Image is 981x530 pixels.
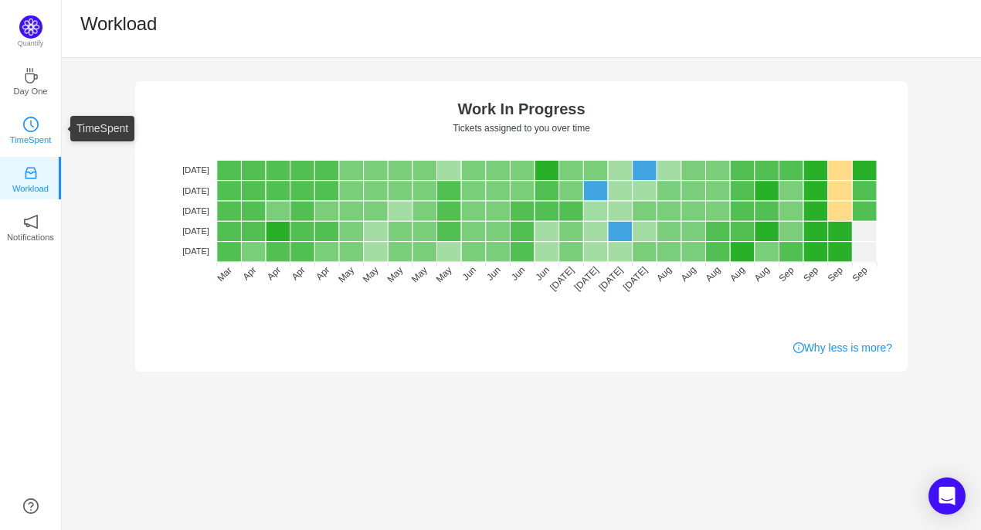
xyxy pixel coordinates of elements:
tspan: May [361,264,381,284]
tspan: Sep [777,264,796,284]
tspan: Jun [534,264,552,283]
tspan: [DATE] [621,264,650,293]
tspan: May [336,264,356,284]
tspan: Aug [752,264,772,284]
div: Open Intercom Messenger [928,477,966,515]
tspan: [DATE] [182,165,209,175]
tspan: Jun [460,264,479,283]
tspan: Apr [290,264,307,282]
tspan: Sep [850,264,869,284]
tspan: Jun [484,264,503,283]
tspan: Aug [703,264,722,284]
tspan: Sep [826,264,845,284]
p: Workload [12,182,49,195]
tspan: Mar [215,265,234,284]
tspan: May [409,264,429,284]
tspan: [DATE] [182,206,209,216]
tspan: [DATE] [596,264,625,293]
tspan: May [434,264,454,284]
tspan: Aug [679,264,698,284]
a: icon: notificationNotifications [23,219,39,234]
tspan: [DATE] [182,186,209,195]
text: Work In Progress [457,100,585,117]
p: Quantify [18,39,44,49]
p: Day One [13,84,47,98]
p: TimeSpent [10,133,52,147]
text: Tickets assigned to you over time [453,123,590,134]
tspan: [DATE] [182,226,209,236]
i: icon: info-circle [793,342,804,353]
a: Why less is more? [793,340,892,356]
tspan: [DATE] [182,246,209,256]
tspan: Sep [801,264,820,284]
tspan: Apr [240,264,258,282]
h1: Workload [80,12,157,36]
tspan: [DATE] [572,264,601,293]
i: icon: clock-circle [23,117,39,132]
tspan: Jun [509,264,528,283]
p: Notifications [7,230,54,244]
i: icon: coffee [23,68,39,83]
a: icon: coffeeDay One [23,73,39,88]
tspan: Aug [728,264,747,284]
a: icon: question-circle [23,498,39,514]
tspan: Apr [314,264,331,282]
tspan: Aug [654,264,674,284]
a: icon: clock-circleTimeSpent [23,121,39,137]
img: Quantify [19,15,42,39]
tspan: [DATE] [548,264,576,293]
i: icon: inbox [23,165,39,181]
tspan: May [385,264,405,284]
a: icon: inboxWorkload [23,170,39,185]
i: icon: notification [23,214,39,229]
tspan: Apr [265,264,283,282]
